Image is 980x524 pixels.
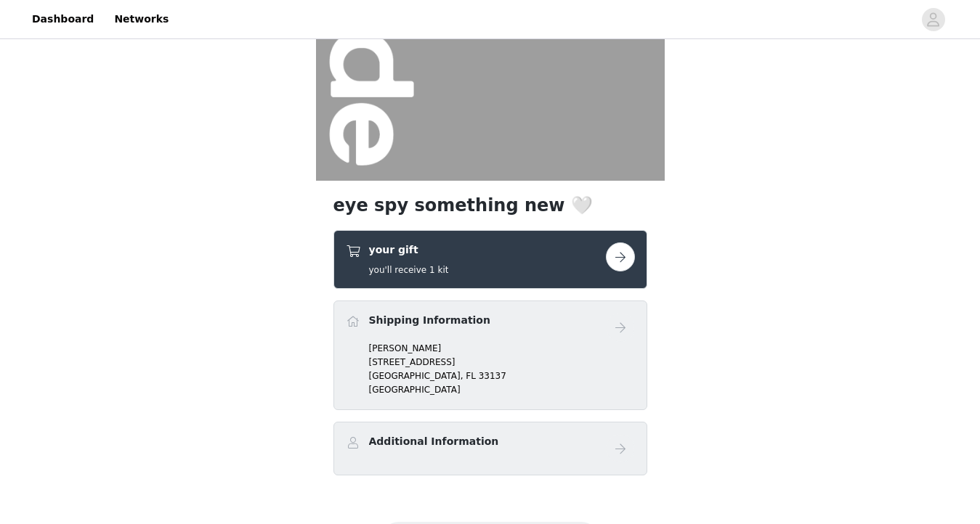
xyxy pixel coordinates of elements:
[926,8,940,31] div: avatar
[369,263,449,277] h5: you'll receive 1 kit
[369,356,635,369] p: [STREET_ADDRESS]
[369,434,499,449] h4: Additional Information
[333,422,647,475] div: Additional Information
[369,242,449,258] h4: your gift
[466,371,476,381] span: FL
[369,383,635,396] p: [GEOGRAPHIC_DATA]
[369,371,463,381] span: [GEOGRAPHIC_DATA],
[479,371,506,381] span: 33137
[333,230,647,289] div: your gift
[23,3,102,36] a: Dashboard
[333,300,647,410] div: Shipping Information
[369,313,490,328] h4: Shipping Information
[369,342,635,355] p: [PERSON_NAME]
[333,192,647,218] h1: eye spy something new 🤍
[105,3,177,36] a: Networks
